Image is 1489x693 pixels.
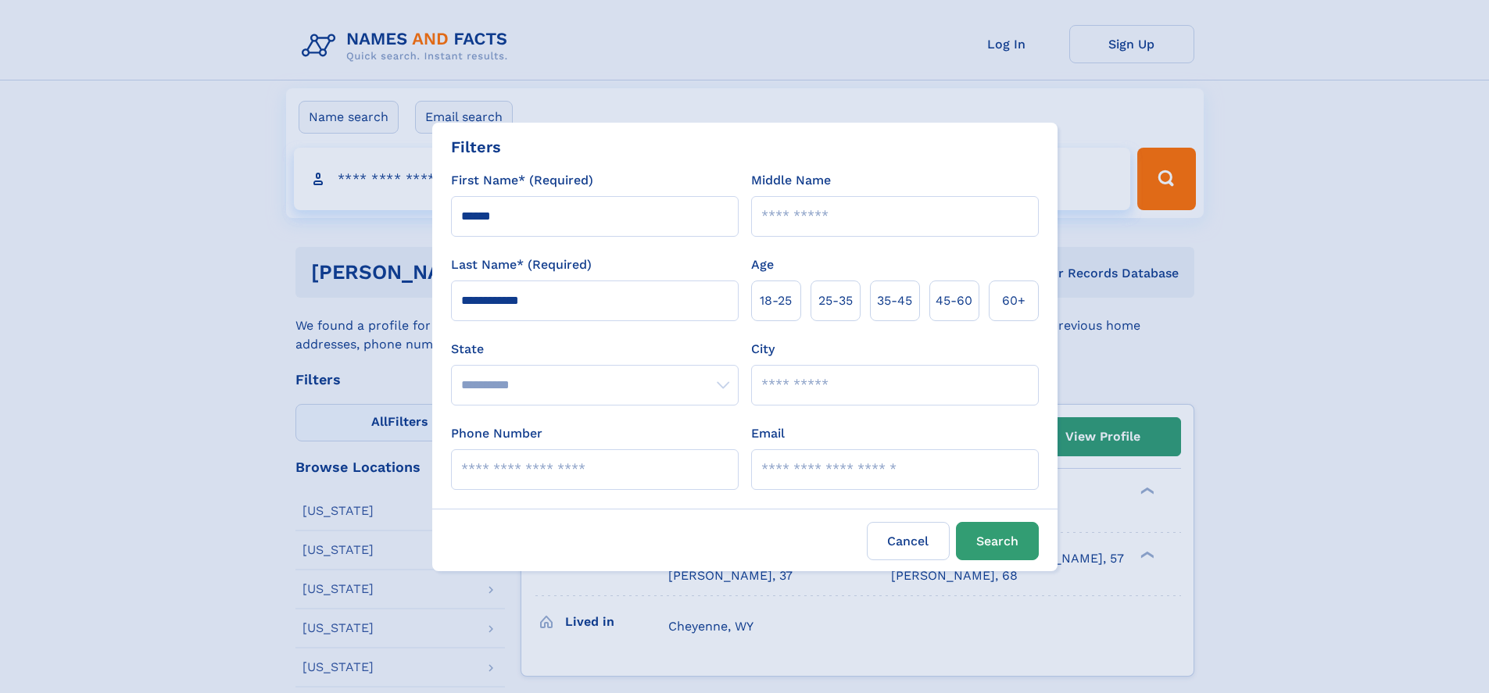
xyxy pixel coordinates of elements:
[867,522,950,560] label: Cancel
[956,522,1039,560] button: Search
[751,424,785,443] label: Email
[451,424,542,443] label: Phone Number
[451,171,593,190] label: First Name* (Required)
[751,171,831,190] label: Middle Name
[1002,291,1025,310] span: 60+
[451,340,739,359] label: State
[451,135,501,159] div: Filters
[877,291,912,310] span: 35‑45
[451,255,592,274] label: Last Name* (Required)
[751,340,775,359] label: City
[751,255,774,274] label: Age
[760,291,792,310] span: 18‑25
[818,291,853,310] span: 25‑35
[936,291,972,310] span: 45‑60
